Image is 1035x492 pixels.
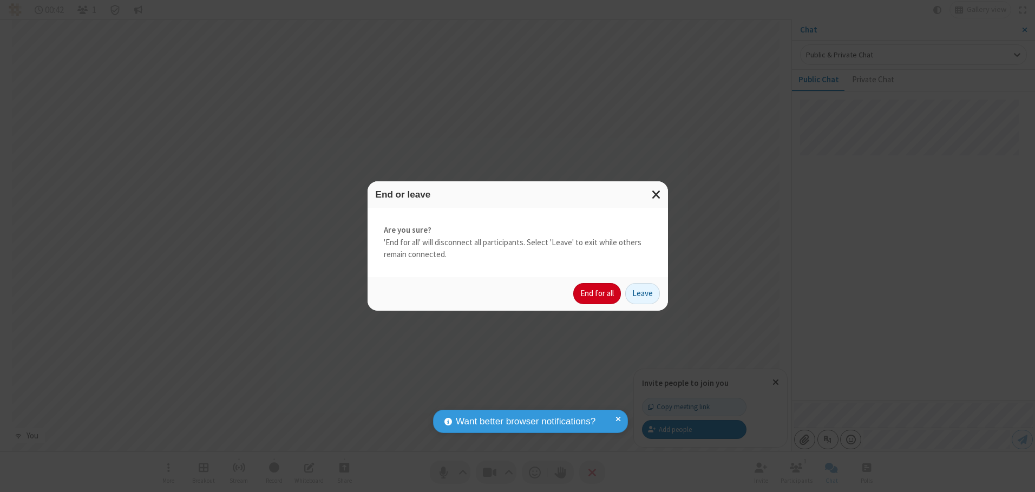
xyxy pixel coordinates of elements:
span: Want better browser notifications? [456,415,595,429]
div: 'End for all' will disconnect all participants. Select 'Leave' to exit while others remain connec... [368,208,668,277]
button: End for all [573,283,621,305]
strong: Are you sure? [384,224,652,237]
button: Leave [625,283,660,305]
h3: End or leave [376,189,660,200]
button: Close modal [645,181,668,208]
